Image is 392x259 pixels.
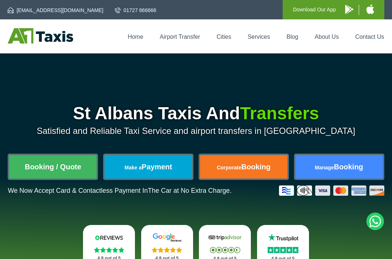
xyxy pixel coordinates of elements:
[125,165,142,170] span: Make a
[152,247,182,253] img: Stars
[345,5,353,14] img: A1 Taxis Android App
[210,247,240,253] img: Stars
[91,233,127,242] img: Reviews.io
[9,155,97,179] a: Booking / Quote
[216,34,231,40] a: Cities
[128,34,143,40] a: Home
[315,34,339,40] a: About Us
[265,233,301,242] img: Trustpilot
[8,105,384,122] h1: St Albans Taxis And
[160,34,200,40] a: Airport Transfer
[8,126,384,136] p: Satisfied and Reliable Taxi Service and airport transfers in [GEOGRAPHIC_DATA]
[268,247,298,253] img: Stars
[293,5,336,14] p: Download Our App
[355,34,384,40] a: Contact Us
[115,7,157,14] a: 01727 866666
[8,28,73,44] img: A1 Taxis St Albans LTD
[279,185,384,196] img: Credit And Debit Cards
[295,155,383,179] a: ManageBooking
[366,4,374,14] img: A1 Taxis iPhone App
[8,187,231,195] p: We Now Accept Card & Contactless Payment In
[207,233,243,242] img: Tripadvisor
[94,247,124,253] img: Stars
[217,165,241,170] span: Corporate
[148,187,231,194] span: The Car at No Extra Charge.
[8,7,103,14] a: [EMAIL_ADDRESS][DOMAIN_NAME]
[287,34,298,40] a: Blog
[149,233,185,242] img: Google
[248,34,270,40] a: Services
[105,155,192,179] a: Make aPayment
[200,155,287,179] a: CorporateBooking
[240,104,319,123] span: Transfers
[315,165,334,170] span: Manage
